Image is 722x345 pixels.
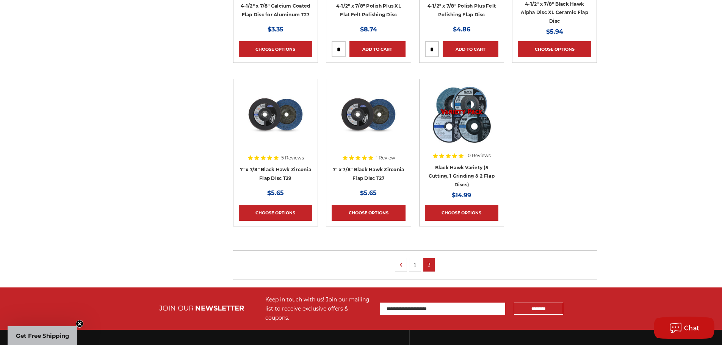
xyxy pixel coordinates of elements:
a: Black Hawk Variety (5 Cutting, 1 Grinding & 2 Flap Discs) [429,165,495,187]
a: 7" x 7/8" Black Hawk Zirconia Flap Disc T29 [239,84,312,158]
a: Black Hawk Variety (5 Cutting, 1 Grinding & 2 Flap Discs) [425,84,498,158]
div: Get Free ShippingClose teaser [8,326,77,345]
button: Chat [654,317,714,339]
span: NEWSLETTER [195,304,244,312]
button: Close teaser [76,320,83,328]
span: $4.86 [453,26,470,33]
span: 1 Review [376,156,395,160]
img: 7" x 7/8" Black Hawk Zirconia Flap Disc T29 [245,84,306,145]
a: 4-1/2" x 7/8" Polish Plus XL Flat Felt Polishing Disc [336,3,401,17]
a: 7" x 7/8" Black Hawk Zirconia Flap Disc T27 [333,167,404,181]
span: $5.65 [267,189,284,197]
a: 4-1/2" x 7/8" Black Hawk Alpha Disc XL Ceramic Flap Disc [521,1,588,24]
span: $8.74 [360,26,377,33]
span: Get Free Shipping [16,332,69,339]
a: 4-1/2" x 7/8" Calcium Coated Flap Disc for Aluminum T27 [241,3,310,17]
img: Black Hawk Variety (5 Cutting, 1 Grinding & 2 Flap Discs) [431,84,492,145]
a: Choose Options [332,205,405,221]
a: Add to Cart [349,41,405,57]
span: 5 Reviews [281,156,304,160]
span: JOIN OUR [159,304,194,312]
div: Keep in touch with us! Join our mailing list to receive exclusive offers & coupons. [265,295,373,322]
a: Choose Options [239,41,312,57]
a: 1 [409,258,421,272]
img: 7 inch Zirconia flap disc [338,84,399,145]
a: 2 [423,258,435,272]
a: 4-1/2" x 7/8" Polish Plus Felt Polishing Flap Disc [428,3,496,17]
a: Choose Options [239,205,312,221]
span: $5.65 [360,189,377,197]
a: 7" x 7/8" Black Hawk Zirconia Flap Disc T29 [240,167,311,181]
span: $14.99 [452,192,471,199]
span: $5.94 [546,28,563,35]
a: Choose Options [425,205,498,221]
a: 7 inch Zirconia flap disc [332,84,405,158]
a: Add to Cart [443,41,498,57]
a: Choose Options [518,41,591,57]
span: $3.35 [268,26,283,33]
span: Chat [684,325,700,332]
